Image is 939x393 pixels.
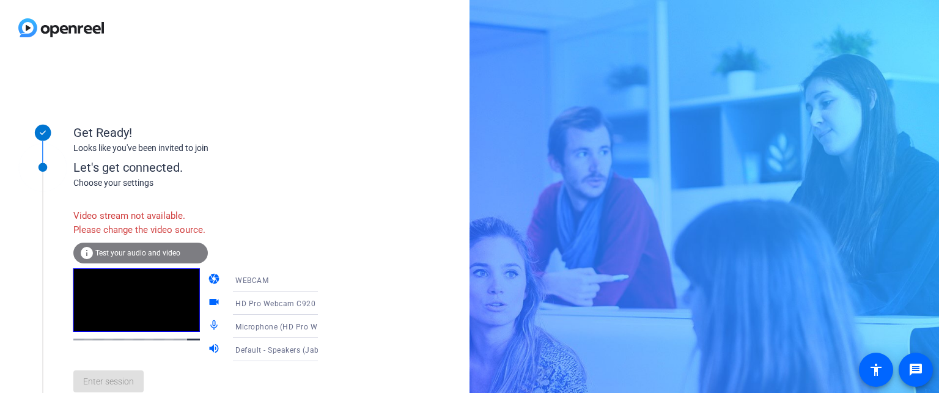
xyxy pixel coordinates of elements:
[235,345,434,354] span: Default - Speakers (Jabra SPEAK 510 USB) (0b0e:0420)
[235,276,268,285] span: WEBCAM
[73,142,318,155] div: Looks like you've been invited to join
[235,321,411,331] span: Microphone (HD Pro Webcam C920) (046d:08e5)
[208,319,223,334] mat-icon: mic_none
[95,249,180,257] span: Test your audio and video
[73,203,208,243] div: Video stream not available. Please change the video source.
[208,342,223,357] mat-icon: volume_up
[235,298,361,308] span: HD Pro Webcam C920 (046d:08e5)
[73,158,343,177] div: Let's get connected.
[908,362,923,377] mat-icon: message
[73,177,343,189] div: Choose your settings
[208,273,223,287] mat-icon: camera
[208,296,223,310] mat-icon: videocam
[79,246,94,260] mat-icon: info
[869,362,883,377] mat-icon: accessibility
[73,123,318,142] div: Get Ready!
